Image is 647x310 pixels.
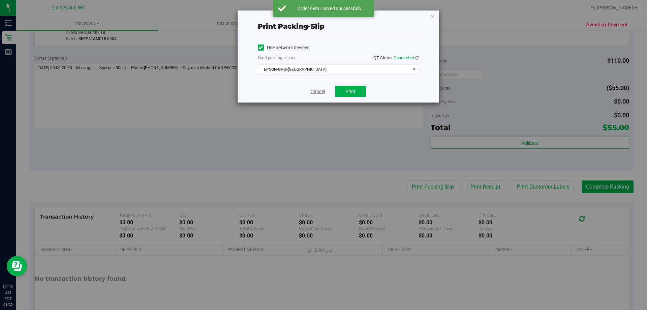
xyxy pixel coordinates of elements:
[258,22,325,30] span: Print packing-slip
[7,256,27,276] iframe: Resource center
[394,55,414,60] span: Connected
[373,55,419,60] span: QZ Status:
[311,88,325,95] a: Cancel
[258,65,410,74] span: EPSON-GABI-[GEOGRAPHIC_DATA]
[410,65,418,74] span: select
[258,55,296,61] label: Send packing-slip to:
[290,5,369,12] div: Order detail saved successfully
[258,44,309,51] label: Use network devices
[335,86,366,97] button: Print
[345,89,356,94] span: Print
